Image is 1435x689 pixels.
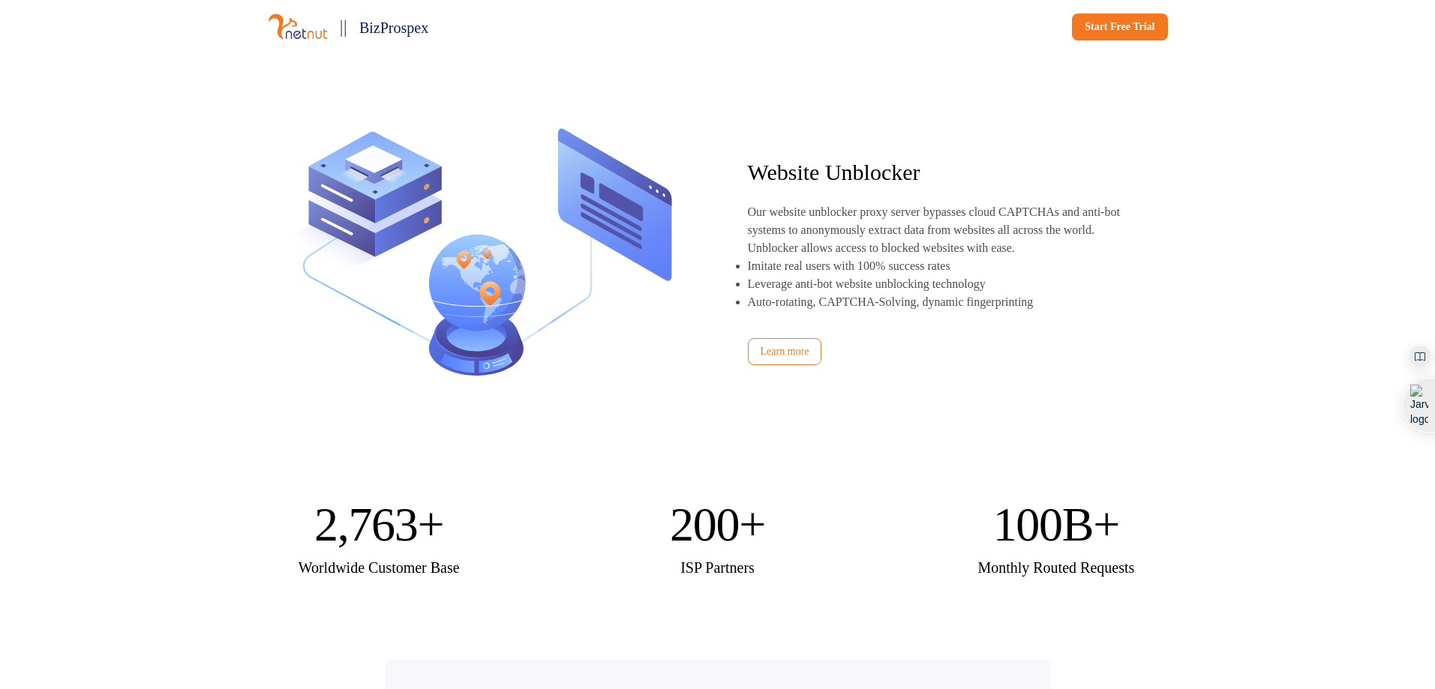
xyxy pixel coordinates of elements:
[748,338,822,365] a: Learn more
[748,259,950,272] p: Imitate real users with 100% success rates
[748,277,986,290] p: Leverage anti-bot website unblocking technology
[748,295,1034,308] p: Auto-rotating, CAPTCHA-Solving, dynamic fingerprinting
[748,203,1141,257] p: Our website unblocker proxy server bypasses cloud CAPTCHAs and anti-bot systems to anonymously ex...
[993,493,1119,556] p: 100B+
[1072,13,1167,40] a: Start Free Trial
[314,493,443,556] p: 2,763+
[359,19,428,36] span: BizProspex
[748,160,1141,185] p: Website Unblocker
[680,556,755,579] p: ISP Partners
[299,556,460,579] p: Worldwide Customer Base
[670,493,765,556] p: 200+
[340,12,347,41] p: ||
[977,556,1134,579] p: Monthly Routed Requests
